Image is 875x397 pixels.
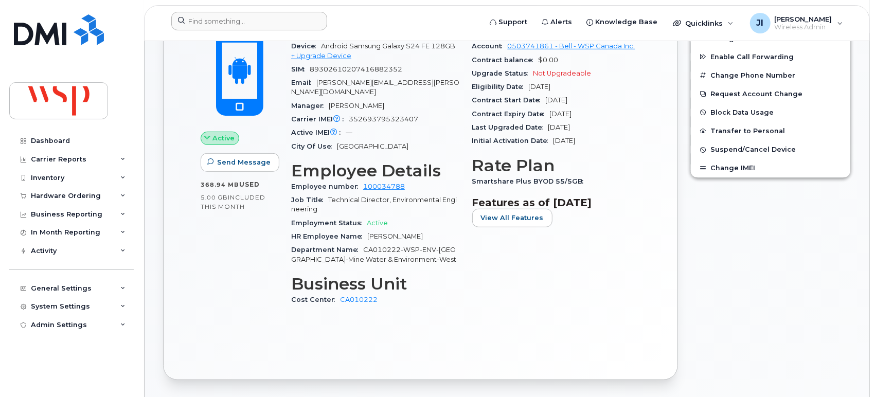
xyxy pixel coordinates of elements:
span: Carrier IMEI [291,115,349,123]
span: $0.00 [539,56,559,64]
span: Suspend/Cancel Device [710,146,796,154]
span: CA010222-WSP-ENV-[GEOGRAPHIC_DATA]-Mine Water & Environment-West [291,246,456,263]
button: Change Phone Number [691,66,850,85]
span: [DATE] [550,110,572,118]
span: JI [757,17,764,29]
span: Initial Activation Date [472,137,553,145]
button: Enable Call Forwarding [691,48,850,66]
h3: Rate Plan [472,156,641,175]
span: Active [367,219,388,227]
span: Active [212,133,235,143]
span: [GEOGRAPHIC_DATA] [337,142,408,150]
button: Block Data Usage [691,103,850,122]
h3: Features as of [DATE] [472,196,641,209]
span: Last Upgraded Date [472,123,548,131]
span: Account [472,42,508,50]
span: 89302610207416882352 [310,65,402,73]
div: Jeremy Ifrah [743,13,850,33]
span: — [346,129,352,136]
a: Alerts [534,12,579,32]
span: [PERSON_NAME] [775,15,832,23]
span: Not Upgradeable [533,69,592,77]
span: Quicklinks [685,19,723,27]
a: 100034788 [363,183,405,190]
span: SIM [291,65,310,73]
span: Contract Expiry Date [472,110,550,118]
button: Transfer to Personal [691,122,850,140]
span: Job Title [291,196,328,204]
span: Eligibility Date [472,83,529,91]
span: Wireless Admin [775,23,832,31]
span: HR Employee Name [291,232,367,240]
button: Change IMEI [691,159,850,177]
span: [PERSON_NAME] [367,232,423,240]
span: Upgrade Status [472,69,533,77]
span: 352693795323407 [349,115,418,123]
a: 0503741861 - Bell - WSP Canada Inc. [508,42,635,50]
span: Support [498,17,527,27]
button: Suspend/Cancel Device [691,140,850,159]
span: Android Samsung Galaxy S24 FE 128GB [321,42,455,50]
span: [DATE] [548,123,570,131]
span: Send Message [217,157,271,167]
span: used [239,181,260,188]
input: Find something... [171,12,327,30]
span: City Of Use [291,142,337,150]
h3: Business Unit [291,275,460,293]
span: [DATE] [529,83,551,91]
span: [DATE] [553,137,576,145]
a: Support [483,12,534,32]
span: Technical Director, Environmental Engineering [291,196,457,213]
a: + Upgrade Device [291,52,351,60]
span: Alerts [550,17,572,27]
button: View All Features [472,209,552,227]
span: Cost Center [291,296,340,303]
a: CA010222 [340,296,378,303]
span: [DATE] [546,96,568,104]
span: Contract balance [472,56,539,64]
span: Employment Status [291,219,367,227]
span: [PERSON_NAME][EMAIL_ADDRESS][PERSON_NAME][DOMAIN_NAME] [291,79,459,96]
span: Enable Call Forwarding [710,53,794,61]
span: Email [291,79,316,86]
span: included this month [201,193,265,210]
div: Quicklinks [666,13,741,33]
span: View All Features [481,213,544,223]
span: 368.94 MB [201,181,239,188]
span: Department Name [291,246,363,254]
button: Send Message [201,153,279,172]
span: [PERSON_NAME] [329,102,384,110]
span: Smartshare Plus BYOD 55/5GB [472,177,589,185]
span: Employee number [291,183,363,190]
button: Request Account Change [691,85,850,103]
span: Device [291,42,321,50]
h3: Employee Details [291,161,460,180]
span: Manager [291,102,329,110]
span: Active IMEI [291,129,346,136]
span: 5.00 GB [201,194,228,201]
span: Knowledge Base [595,17,657,27]
span: Contract Start Date [472,96,546,104]
a: Knowledge Base [579,12,665,32]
